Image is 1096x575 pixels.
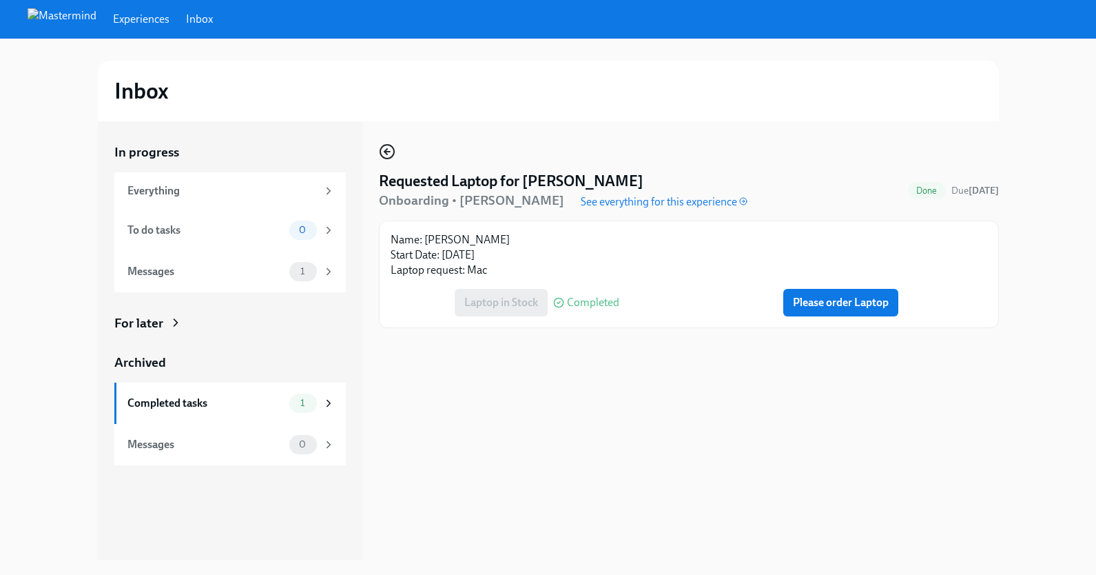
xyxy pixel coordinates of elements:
a: To do tasks0 [114,210,346,251]
span: 1 [292,266,313,276]
a: Inbox [186,12,213,27]
a: Everything [114,172,346,210]
p: Name: [PERSON_NAME] Start Date: [DATE] Laptop request: Mac [391,232,987,278]
div: Everything [127,183,317,199]
a: In progress [114,143,346,161]
a: Archived [114,354,346,372]
span: 0 [291,225,314,235]
span: 0 [291,439,314,450]
span: 1 [292,398,313,408]
span: Please order Laptop [793,296,889,310]
div: To do tasks [127,223,284,238]
div: Messages [127,437,284,452]
h2: Inbox [114,77,169,105]
img: Mastermind [28,8,96,30]
a: For later [114,314,346,332]
a: Experiences [113,12,169,27]
a: Messages1 [114,251,346,292]
span: Completed [567,297,619,308]
strong: [DATE] [969,185,999,196]
h5: Onboarding • [PERSON_NAME] [379,192,564,210]
a: Completed tasks1 [114,383,346,424]
div: For later [114,314,163,332]
button: Please order Laptop [783,289,898,316]
div: Messages [127,264,284,279]
span: Due [951,185,999,196]
span: August 3rd, 2025 18:00 [951,184,999,197]
div: Completed tasks [127,396,284,411]
h4: Requested Laptop for [PERSON_NAME] [379,171,643,192]
span: Done [908,185,946,196]
a: Messages0 [114,424,346,465]
a: See everything for this experience [581,194,747,210]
